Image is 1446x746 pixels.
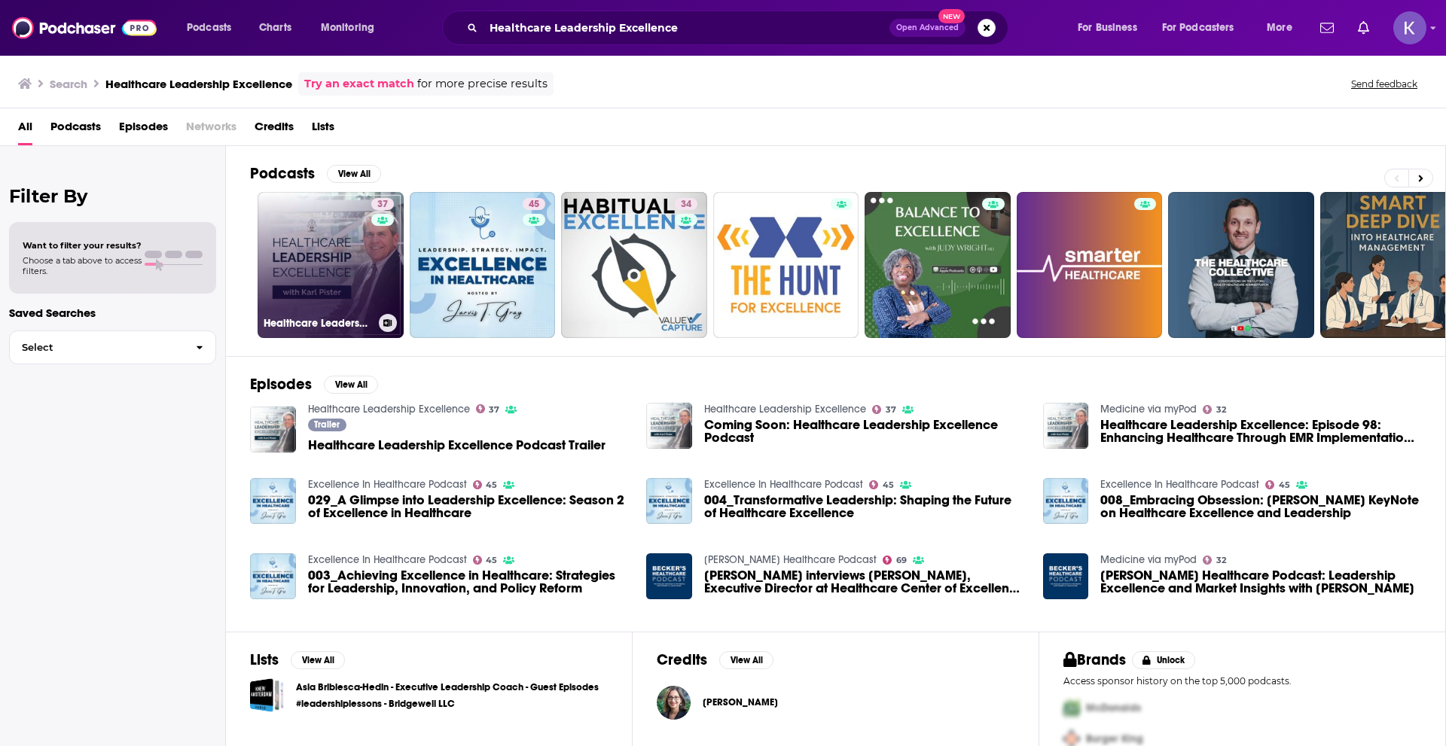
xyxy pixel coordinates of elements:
[264,317,373,330] h3: Healthcare Leadership Excellence
[1393,11,1426,44] img: User Profile
[1043,553,1089,599] img: Becker’s Healthcare Podcast: Leadership Excellence and Market Insights with Molly Gamble
[1086,702,1141,714] span: McDonalds
[938,9,966,23] span: New
[646,403,692,449] img: Coming Soon: Healthcare Leadership Excellence Podcast
[119,114,168,145] a: Episodes
[10,343,184,352] span: Select
[291,651,345,669] button: View All
[9,185,216,207] h2: Filter By
[889,19,966,37] button: Open AdvancedNew
[258,192,404,338] a: 37Healthcare Leadership Excellence
[529,197,539,212] span: 45
[704,419,1025,444] span: Coming Soon: Healthcare Leadership Excellence Podcast
[417,75,548,93] span: for more precise results
[872,405,896,414] a: 37
[1314,15,1340,41] a: Show notifications dropdown
[324,376,378,394] button: View All
[1043,478,1089,524] img: 008_Embracing Obsession: Jarvis’s KeyNote on Healthcare Excellence and Leadership
[176,16,251,40] button: open menu
[896,24,959,32] span: Open Advanced
[1057,693,1086,723] img: First Pro Logo
[304,75,414,93] a: Try an exact match
[1067,16,1156,40] button: open menu
[250,406,296,452] a: Healthcare Leadership Excellence Podcast Trailer
[312,114,334,145] a: Lists
[1100,569,1421,595] a: Becker’s Healthcare Podcast: Leadership Excellence and Market Insights with Molly Gamble
[704,403,866,416] a: Healthcare Leadership Excellence
[371,198,394,210] a: 37
[50,114,101,145] a: Podcasts
[1078,17,1137,38] span: For Business
[18,114,32,145] a: All
[1203,556,1226,565] a: 32
[657,686,691,720] img: Susan Kansagra
[1063,675,1421,687] p: Access sponsor history on the top 5,000 podcasts.
[1043,403,1089,449] img: Healthcare Leadership Excellence: Episode 98: Enhancing Healthcare Through EMR Implementation wit...
[250,678,284,712] a: Asia Bribiesca-Hedin - Executive Leadership Coach - Guest Episodes #leadershiplessons - Bridgewel...
[50,77,87,91] h3: Search
[327,165,381,183] button: View All
[657,650,773,669] a: CreditsView All
[1393,11,1426,44] span: Logged in as kpearson13190
[646,553,692,599] img: Scott Becker interviews Bryan Bennett, Executive Director at Healthcare Center of Excellence and ...
[105,77,292,91] h3: Healthcare Leadership Excellence
[704,569,1025,595] a: Scott Becker interviews Bryan Bennett, Executive Director at Healthcare Center of Excellence and ...
[410,192,556,338] a: 45
[484,16,889,40] input: Search podcasts, credits, & more...
[473,480,498,489] a: 45
[657,678,1014,726] button: Susan KansagraSusan Kansagra
[719,651,773,669] button: View All
[308,439,606,452] span: Healthcare Leadership Excellence Podcast Trailer
[657,650,707,669] h2: Credits
[1100,403,1197,416] a: Medicine via myPod
[255,114,294,145] a: Credits
[523,198,545,210] a: 45
[296,679,608,712] a: Asia Bribiesca-Hedin - Executive Leadership Coach - Guest Episodes #leadershiplessons - Bridgewel...
[646,478,692,524] img: 004_Transformative Leadership: Shaping the Future of Healthcare Excellence
[1347,78,1422,90] button: Send feedback
[186,114,236,145] span: Networks
[486,482,497,489] span: 45
[308,553,467,566] a: Excellence In Healthcare Podcast
[1100,494,1421,519] a: 008_Embracing Obsession: Jarvis’s KeyNote on Healthcare Excellence and Leadership
[704,494,1025,519] a: 004_Transformative Leadership: Shaping the Future of Healthcare Excellence
[1162,17,1234,38] span: For Podcasters
[1279,482,1290,489] span: 45
[1203,405,1226,414] a: 32
[704,478,863,491] a: Excellence In Healthcare Podcast
[1265,480,1290,489] a: 45
[308,569,629,595] span: 003_Achieving Excellence in Healthcare: Strategies for Leadership, Innovation, and Policy Reform
[321,17,374,38] span: Monitoring
[9,330,216,364] button: Select
[1100,419,1421,444] a: Healthcare Leadership Excellence: Episode 98: Enhancing Healthcare Through EMR Implementation wit...
[314,420,340,429] span: Trailer
[681,197,691,212] span: 34
[704,553,877,566] a: Becker’s Healthcare Podcast
[456,11,1023,45] div: Search podcasts, credits, & more...
[250,164,315,183] h2: Podcasts
[250,164,381,183] a: PodcastsView All
[250,478,296,524] img: 029_A Glimpse into Leadership Excellence: Season 2 of Excellence in Healthcare
[1352,15,1375,41] a: Show notifications dropdown
[9,306,216,320] p: Saved Searches
[250,650,345,669] a: ListsView All
[869,480,894,489] a: 45
[250,553,296,599] img: 003_Achieving Excellence in Healthcare: Strategies for Leadership, Innovation, and Policy Reform
[896,557,907,564] span: 69
[1267,17,1292,38] span: More
[883,556,907,565] a: 69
